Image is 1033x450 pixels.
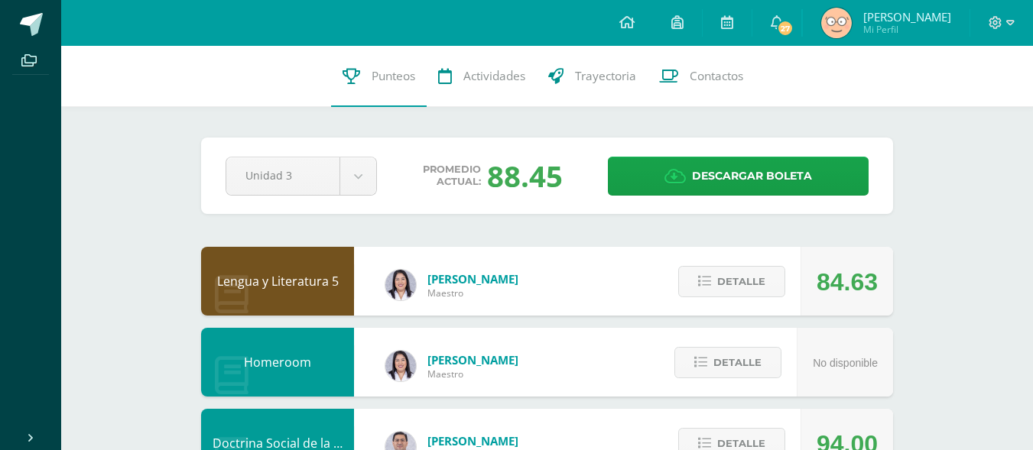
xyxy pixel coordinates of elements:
[245,157,320,193] span: Unidad 3
[427,271,518,287] span: [PERSON_NAME]
[487,156,563,196] div: 88.45
[817,248,878,316] div: 84.63
[385,270,416,300] img: fd1196377973db38ffd7ffd912a4bf7e.png
[813,357,878,369] span: No disponible
[863,9,951,24] span: [PERSON_NAME]
[674,347,781,378] button: Detalle
[372,68,415,84] span: Punteos
[608,157,869,196] a: Descargar boleta
[690,68,743,84] span: Contactos
[777,20,794,37] span: 27
[201,328,354,397] div: Homeroom
[678,266,785,297] button: Detalle
[385,351,416,381] img: fd1196377973db38ffd7ffd912a4bf7e.png
[537,46,648,107] a: Trayectoria
[575,68,636,84] span: Trayectoria
[427,352,518,367] span: [PERSON_NAME]
[821,8,852,38] img: 741dd2b55a82bf5e1c44b87cfdd4e683.png
[863,23,951,36] span: Mi Perfil
[427,367,518,380] span: Maestro
[692,157,812,195] span: Descargar boleta
[423,163,481,188] span: Promedio actual:
[648,46,755,107] a: Contactos
[226,157,376,195] a: Unidad 3
[427,287,518,299] span: Maestro
[427,46,537,107] a: Actividades
[717,267,765,296] span: Detalle
[427,433,518,448] span: [PERSON_NAME]
[713,348,762,377] span: Detalle
[331,46,427,107] a: Punteos
[463,68,525,84] span: Actividades
[201,247,354,316] div: Lengua y Literatura 5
